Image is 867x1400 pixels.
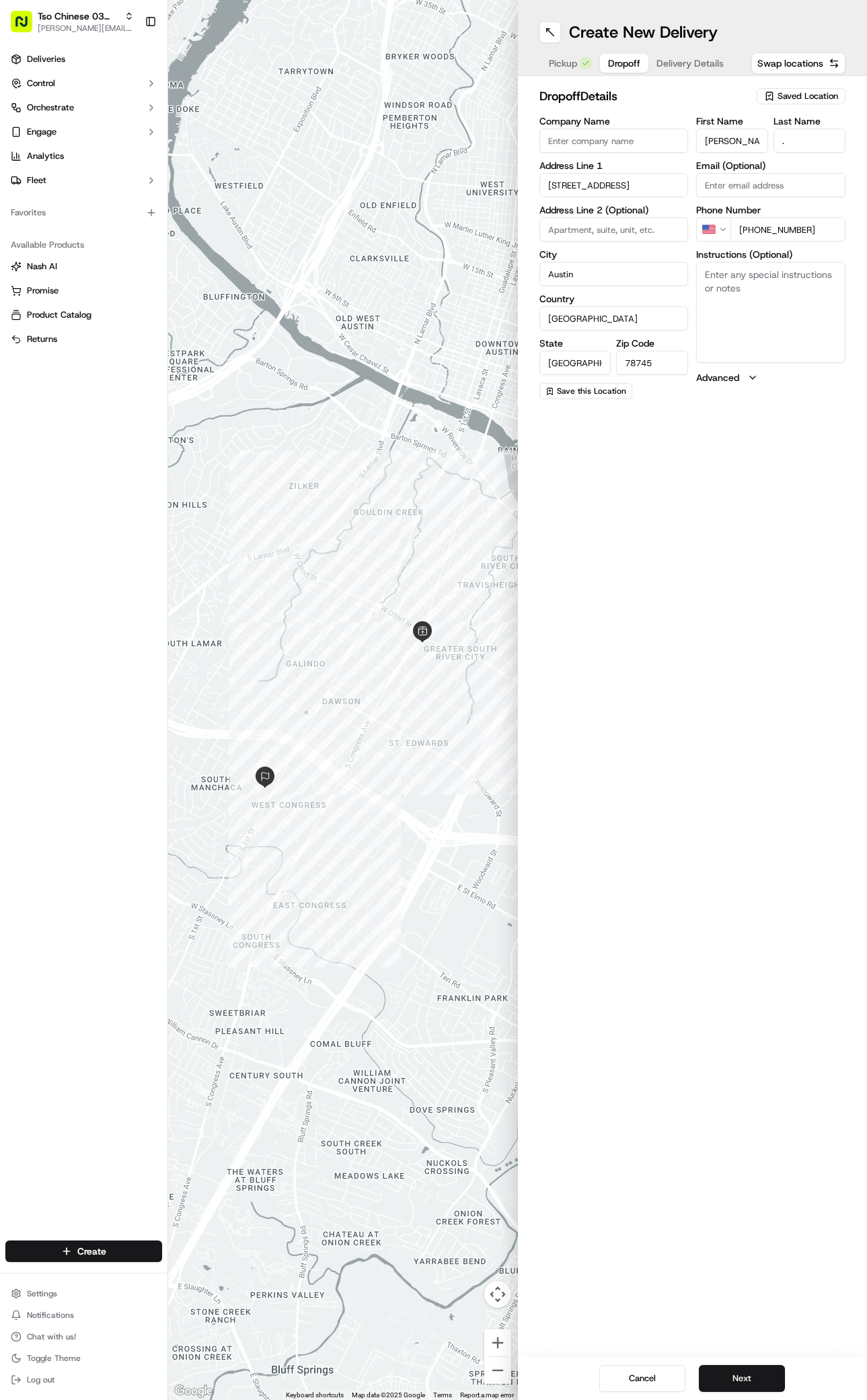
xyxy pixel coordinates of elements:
label: Email (Optional) [696,161,845,170]
h2: dropoff Details [539,87,749,106]
label: First Name [696,116,768,126]
button: Zoom in [484,1329,511,1356]
div: Past conversations [13,175,90,186]
span: Map data ©2025 Google [352,1391,425,1399]
span: [DATE] [119,209,147,219]
a: Terms (opens in new tab) [433,1391,452,1399]
div: We're available if you need us! [61,142,185,153]
input: Enter phone number [730,217,845,242]
button: Saved Location [757,87,845,106]
span: Nash AI [27,260,57,273]
span: Swap locations [757,57,823,70]
button: Toggle Theme [5,1349,162,1368]
span: Returns [27,333,57,345]
a: Powered byPylon [95,333,163,344]
button: Map camera controls [484,1281,511,1308]
span: Orchestrate [27,102,74,114]
button: Product Catalog [5,304,162,326]
img: 8571987876998_91fb9ceb93ad5c398215_72.jpg [28,129,52,153]
span: Analytics [27,150,64,162]
label: Phone Number [696,205,845,215]
img: Antonia (Store Manager) [13,232,35,254]
button: See all [209,172,245,188]
h1: Create New Delivery [569,22,718,43]
a: Returns [11,333,157,345]
button: Returns [5,328,162,350]
span: Create [77,1245,106,1258]
label: Last Name [774,116,845,126]
a: 📗Knowledge Base [8,295,108,320]
span: Pickup [549,57,577,70]
div: Favorites [5,202,162,223]
button: Log out [5,1370,162,1389]
span: Product Catalog [27,309,91,321]
input: Enter country [539,306,689,330]
input: Enter last name [774,129,845,153]
a: Promise [11,285,157,297]
button: Save this Location [539,383,632,399]
div: 📗 [13,302,24,313]
span: Dropoff [608,57,640,70]
button: Chat with us! [5,1327,162,1346]
div: 💻 [114,302,124,313]
button: Keyboard shortcuts [286,1391,344,1400]
span: Settings [27,1288,57,1299]
img: Charles Folsom [13,196,35,217]
span: Promise [27,285,59,297]
button: Nash AI [5,256,162,277]
span: Notifications [27,1310,74,1321]
span: Log out [27,1374,54,1385]
input: Apartment, suite, unit, etc. [539,217,689,242]
input: Enter address [539,173,689,197]
button: Tso Chinese 03 TsoCo[PERSON_NAME][EMAIL_ADDRESS][DOMAIN_NAME] [5,5,139,38]
img: Nash [13,13,40,40]
img: 1736555255976-a54dd68f-1ca7-489b-9aae-adbdc363a1c4 [13,129,38,153]
span: Deliveries [27,53,65,65]
div: Available Products [5,234,162,256]
label: City [539,250,689,259]
a: Product Catalog [11,309,157,321]
span: Engage [27,126,56,138]
span: Delivery Details [656,57,724,70]
button: Start new chat [229,133,245,149]
a: 💻API Documentation [108,295,221,320]
input: Enter first name [696,129,768,153]
span: API Documentation [127,301,216,314]
div: Start new chat [61,129,221,142]
button: Notifications [5,1306,162,1325]
button: Zoom out [484,1357,511,1384]
p: Welcome 👋 [13,54,245,75]
span: Save this Location [557,386,626,396]
label: Zip Code [616,339,688,348]
label: Address Line 2 (Optional) [539,205,689,215]
button: Fleet [5,170,162,191]
span: [PERSON_NAME] [42,209,109,219]
a: Deliveries [5,48,162,70]
label: Instructions (Optional) [696,250,845,259]
input: Enter company name [539,129,689,153]
span: Toggle Theme [27,1353,81,1364]
label: Address Line 1 [539,161,689,170]
span: • [112,209,116,219]
span: Knowledge Base [27,301,103,314]
button: Next [699,1365,785,1392]
input: Enter email address [696,173,845,197]
button: Create [5,1240,162,1262]
label: State [539,339,611,348]
button: Swap locations [751,53,845,74]
button: Engage [5,121,162,143]
button: Orchestrate [5,97,162,118]
button: [PERSON_NAME][EMAIL_ADDRESS][DOMAIN_NAME] [38,23,134,34]
button: Tso Chinese 03 TsoCo [38,9,119,23]
a: Analytics [5,145,162,167]
a: Nash AI [11,260,157,273]
label: Company Name [539,116,689,126]
label: Advanced [696,371,739,384]
input: Enter city [539,262,689,286]
button: Cancel [599,1365,685,1392]
input: Enter zip code [616,351,688,375]
button: Control [5,73,162,94]
a: Open this area in Google Maps (opens a new window) [172,1382,216,1400]
label: Country [539,294,689,304]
